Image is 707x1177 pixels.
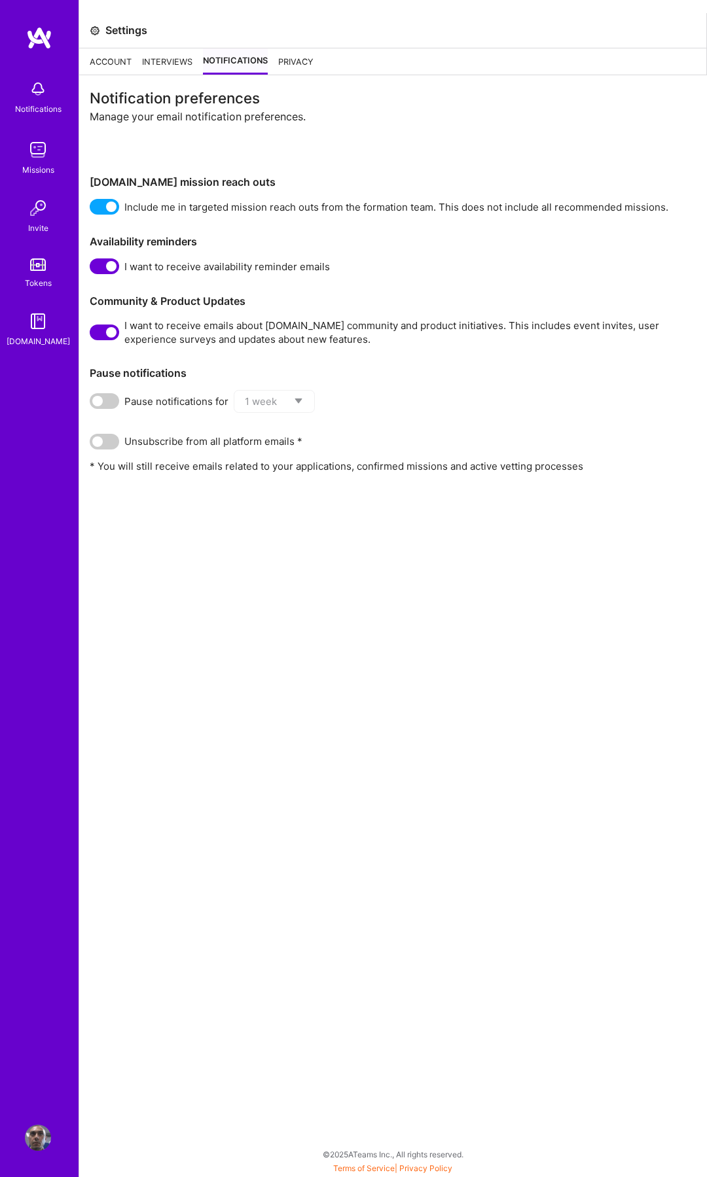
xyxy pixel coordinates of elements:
img: Invite [25,195,51,221]
span: Pause notifications for [124,395,228,408]
div: Tokens [25,276,52,290]
h3: Community & Product Updates [90,295,697,307]
img: teamwork [25,137,51,163]
img: guide book [25,308,51,334]
a: Privacy Policy [399,1163,452,1173]
span: Include me in targeted mission reach outs from the formation team. This does not include all reco... [124,200,668,214]
span: I want to receive availability reminder emails [124,260,330,273]
div: Interviews [142,48,192,75]
div: [DOMAIN_NAME] [7,334,70,348]
i: icon Settings [90,26,100,36]
img: User Avatar [25,1125,51,1151]
div: Invite [28,221,48,235]
img: logo [26,26,52,50]
p: * You will still receive emails related to your applications, confirmed missions and active vetti... [90,459,697,473]
div: Notification preferences [90,91,697,105]
div: Notifications [203,48,268,75]
h3: Pause notifications [90,367,697,379]
a: Terms of Service [333,1163,395,1173]
img: tokens [30,258,46,271]
h3: [DOMAIN_NAME] mission reach outs [90,176,697,188]
div: Privacy [278,48,314,75]
div: © 2025 ATeams Inc., All rights reserved. [79,1138,707,1170]
span: Unsubscribe from all platform emails * [124,434,302,448]
span: | [333,1163,452,1173]
div: Notifications [15,102,62,116]
div: Missions [22,163,54,177]
img: bell [25,76,51,102]
span: I want to receive emails about [DOMAIN_NAME] community and product initiatives. This includes eve... [124,319,697,346]
div: Settings [105,24,147,37]
div: Account [90,48,132,75]
div: Manage your email notification preferences. [90,110,697,166]
h3: Availability reminders [90,236,697,248]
